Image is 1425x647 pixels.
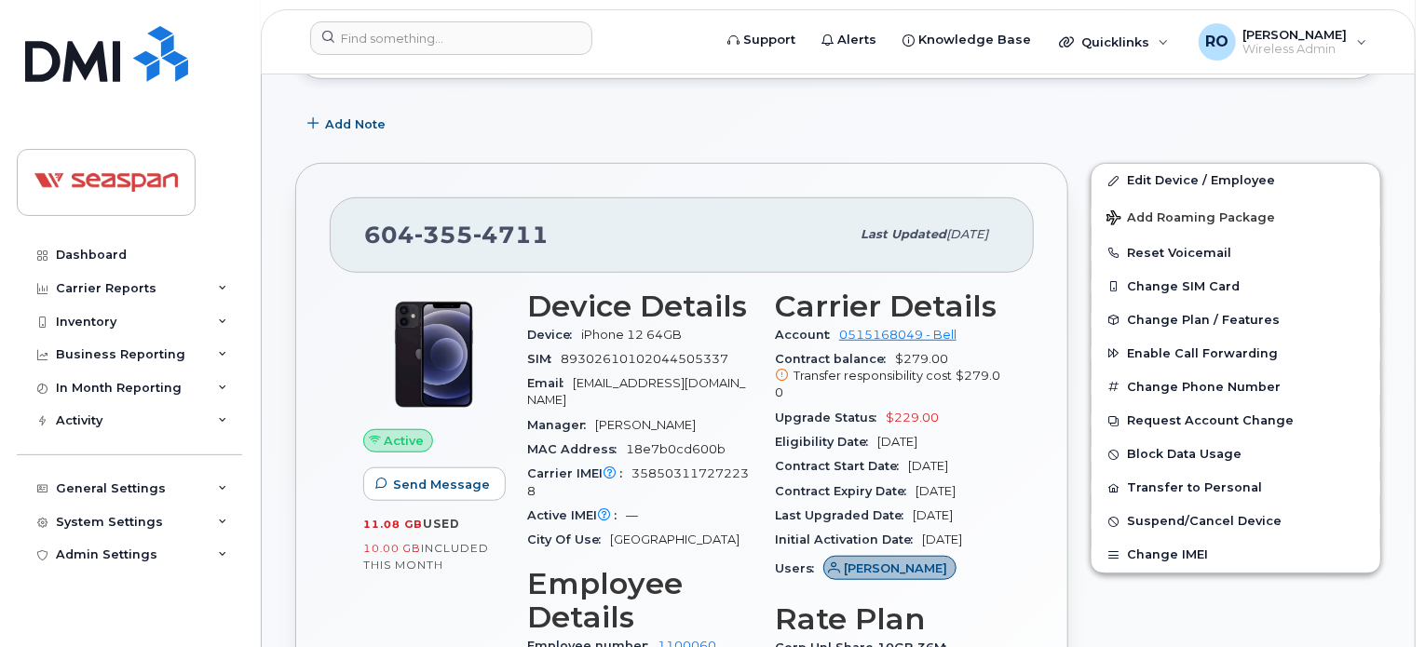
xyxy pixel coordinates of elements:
[610,532,740,546] span: [GEOGRAPHIC_DATA]
[295,107,401,141] button: Add Note
[1092,337,1380,371] button: Enable Call Forwarding
[363,541,489,572] span: included this month
[363,518,423,531] span: 11.08 GB
[839,328,957,342] a: 0515168049 - Bell
[714,21,808,59] a: Support
[775,328,839,342] span: Account
[527,532,610,546] span: City Of Use
[1186,23,1380,61] div: Ryan Osborn
[1092,197,1380,236] button: Add Roaming Package
[775,352,895,366] span: Contract balance
[775,508,913,522] span: Last Upgraded Date
[808,21,889,59] a: Alerts
[775,459,908,473] span: Contract Start Date
[527,567,753,634] h3: Employee Details
[325,115,386,133] span: Add Note
[473,221,549,249] span: 4711
[1205,31,1228,53] span: RO
[1092,471,1380,505] button: Transfer to Personal
[626,508,638,522] span: —
[1046,23,1182,61] div: Quicklinks
[775,484,916,498] span: Contract Expiry Date
[527,376,745,407] span: [EMAIL_ADDRESS][DOMAIN_NAME]
[913,508,953,522] span: [DATE]
[743,31,795,49] span: Support
[837,31,876,49] span: Alerts
[1106,210,1275,228] span: Add Roaming Package
[845,559,948,577] span: [PERSON_NAME]
[595,418,696,432] span: [PERSON_NAME]
[918,31,1031,49] span: Knowledge Base
[527,290,753,323] h3: Device Details
[1092,303,1380,337] button: Change Plan / Features
[363,467,506,501] button: Send Message
[527,328,581,342] span: Device
[1127,346,1278,360] span: Enable Call Forwarding
[1092,505,1380,538] button: Suspend/Cancel Device
[1092,236,1380,270] button: Reset Voicemail
[1092,404,1380,438] button: Request Account Change
[775,352,1000,402] span: $279.00
[1243,42,1348,57] span: Wireless Admin
[527,418,595,432] span: Manager
[1092,164,1380,197] a: Edit Device / Employee
[527,508,626,522] span: Active IMEI
[1092,371,1380,404] button: Change Phone Number
[527,466,631,480] span: Carrier IMEI
[423,517,460,531] span: used
[527,352,561,366] span: SIM
[775,602,1000,636] h3: Rate Plan
[378,299,490,411] img: iPhone_12.jpg
[775,290,1000,323] h3: Carrier Details
[1092,538,1380,572] button: Change IMEI
[1127,515,1282,529] span: Suspend/Cancel Device
[1092,438,1380,471] button: Block Data Usage
[527,442,626,456] span: MAC Address
[946,227,988,241] span: [DATE]
[527,466,749,497] span: 358503117272238
[775,411,886,425] span: Upgrade Status
[385,432,425,450] span: Active
[823,561,957,575] a: [PERSON_NAME]
[1243,27,1348,42] span: [PERSON_NAME]
[364,221,549,249] span: 604
[363,542,421,555] span: 10.00 GB
[877,435,917,449] span: [DATE]
[1081,34,1149,49] span: Quicklinks
[775,561,823,575] span: Users
[393,476,490,493] span: Send Message
[581,328,682,342] span: iPhone 12 64GB
[775,532,922,546] span: Initial Activation Date
[908,459,948,473] span: [DATE]
[775,435,877,449] span: Eligibility Date
[414,221,473,249] span: 355
[626,442,726,456] span: 18e7b0cd600b
[889,21,1044,59] a: Knowledge Base
[916,484,956,498] span: [DATE]
[922,532,962,546] span: [DATE]
[861,227,946,241] span: Last updated
[1092,270,1380,303] button: Change SIM Card
[886,411,939,425] span: $229.00
[310,21,592,55] input: Find something...
[561,352,728,366] span: 89302610102044505337
[794,369,952,383] span: Transfer responsibility cost
[1127,313,1280,327] span: Change Plan / Features
[527,376,573,390] span: Email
